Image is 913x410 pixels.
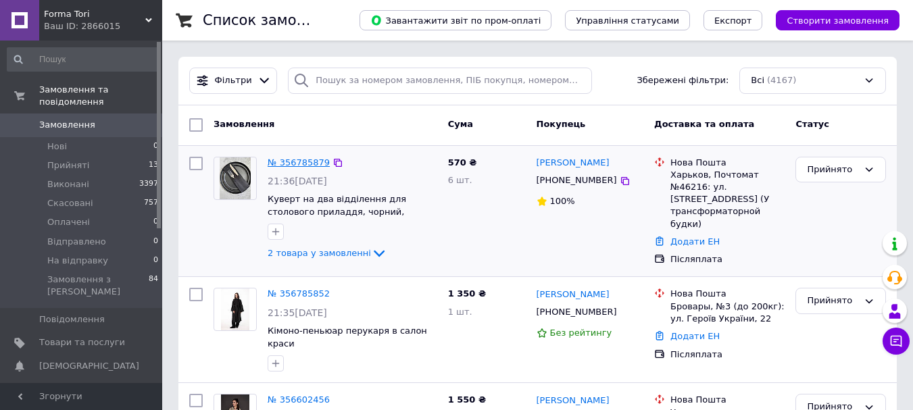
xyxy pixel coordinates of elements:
[47,159,89,172] span: Прийняті
[448,394,486,405] span: 1 550 ₴
[139,178,158,190] span: 3397
[47,197,93,209] span: Скасовані
[214,157,257,200] a: Фото товару
[370,14,541,26] span: Завантажити звіт по пром-оплаті
[670,394,785,406] div: Нова Пошта
[550,328,612,338] span: Без рейтингу
[215,74,252,87] span: Фільтри
[214,288,257,331] a: Фото товару
[39,360,139,372] span: [DEMOGRAPHIC_DATA]
[214,119,274,129] span: Замовлення
[149,274,158,298] span: 84
[268,176,327,186] span: 21:36[DATE]
[714,16,752,26] span: Експорт
[7,47,159,72] input: Пошук
[47,255,108,267] span: На відправку
[288,68,591,94] input: Пошук за номером замовлення, ПІБ покупця, номером телефону, Email, номером накладної
[360,10,551,30] button: Завантажити звіт по пром-оплаті
[537,307,617,317] span: [PHONE_NUMBER]
[550,196,575,206] span: 100%
[47,236,106,248] span: Відправлено
[565,10,690,30] button: Управління статусами
[637,74,729,87] span: Збережені фільтри:
[203,12,340,28] h1: Список замовлень
[268,307,327,318] span: 21:35[DATE]
[44,8,145,20] span: Forma Tori
[149,159,158,172] span: 13
[268,248,387,258] a: 2 товара у замовленні
[47,140,67,153] span: Нові
[448,307,472,317] span: 1 шт.
[762,15,899,25] a: Створити замовлення
[153,140,158,153] span: 0
[795,119,829,129] span: Статус
[807,294,858,308] div: Прийнято
[537,175,617,185] span: [PHONE_NUMBER]
[268,248,371,258] span: 2 товара у замовленні
[537,288,610,301] a: [PERSON_NAME]
[39,336,125,349] span: Товари та послуги
[221,288,249,330] img: Фото товару
[670,253,785,265] div: Післяплата
[537,157,610,170] a: [PERSON_NAME]
[47,178,89,190] span: Виконані
[670,349,785,361] div: Післяплата
[670,157,785,169] div: Нова Пошта
[39,119,95,131] span: Замовлення
[767,75,796,85] span: (4167)
[654,119,754,129] span: Доставка та оплата
[883,328,910,355] button: Чат з покупцем
[39,84,162,108] span: Замовлення та повідомлення
[268,394,330,405] a: № 356602456
[47,274,149,298] span: Замовлення з [PERSON_NAME]
[670,236,720,247] a: Додати ЕН
[670,331,720,341] a: Додати ЕН
[670,288,785,300] div: Нова Пошта
[448,157,477,168] span: 570 ₴
[787,16,889,26] span: Створити замовлення
[47,216,90,228] span: Оплачені
[807,163,858,177] div: Прийнято
[448,288,486,299] span: 1 350 ₴
[537,394,610,407] a: [PERSON_NAME]
[576,16,679,26] span: Управління статусами
[751,74,764,87] span: Всі
[144,197,158,209] span: 757
[44,20,162,32] div: Ваш ID: 2866015
[39,313,105,326] span: Повідомлення
[268,157,330,168] a: № 356785879
[268,326,427,349] a: Кімоно-пеньюар перукаря в салон краси
[448,175,472,185] span: 6 шт.
[153,255,158,267] span: 0
[268,194,406,229] a: Куверт на два відділення для столового приладдя, чорний, водовідштовхувальний
[220,157,251,199] img: Фото товару
[537,119,586,129] span: Покупець
[448,119,473,129] span: Cума
[153,236,158,248] span: 0
[776,10,899,30] button: Створити замовлення
[153,216,158,228] span: 0
[670,169,785,230] div: Харьков, Почтомат №46216: ул. [STREET_ADDRESS] (У трансформаторной будки)
[670,301,785,325] div: Бровары, №3 (до 200кг): ул. Героїв України, 22
[704,10,763,30] button: Експорт
[268,288,330,299] a: № 356785852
